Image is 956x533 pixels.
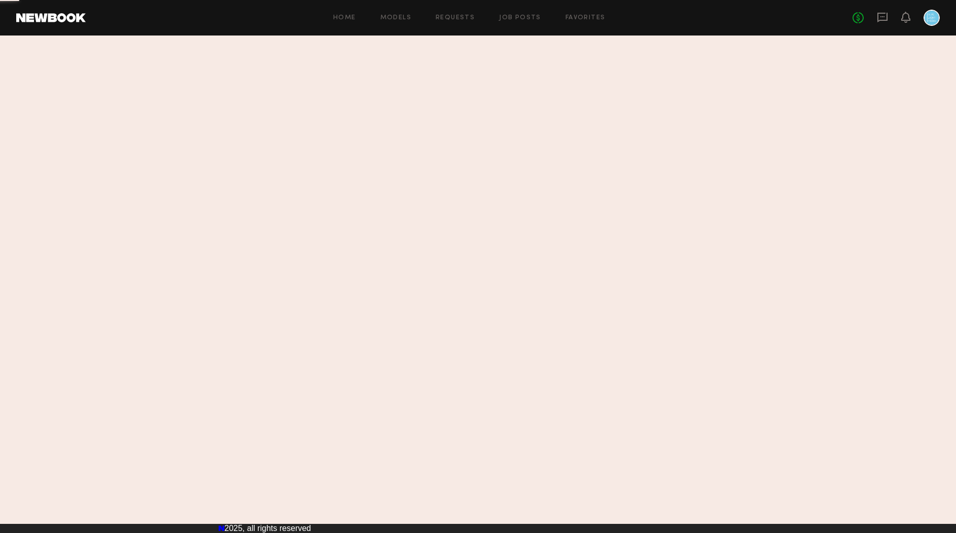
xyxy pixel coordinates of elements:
[380,15,411,21] a: Models
[565,15,606,21] a: Favorites
[333,15,356,21] a: Home
[225,524,311,532] span: 2025, all rights reserved
[436,15,475,21] a: Requests
[499,15,541,21] a: Job Posts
